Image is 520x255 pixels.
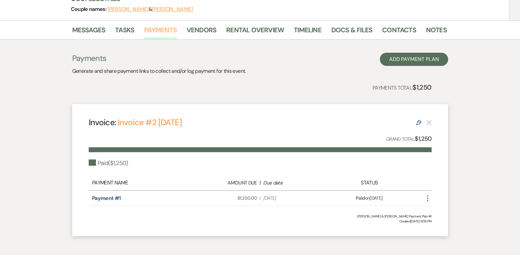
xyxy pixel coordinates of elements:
div: Amount Due [196,179,257,187]
div: Due date [263,179,324,187]
span: $1,250.00 [196,195,257,202]
a: Docs & Files [331,25,372,39]
a: Notes [426,25,447,39]
div: Payment Name [92,179,193,187]
span: | [260,195,260,202]
span: Paid [356,195,365,201]
span: Created: [DATE] 6:06 PM [89,219,432,224]
div: [PERSON_NAME] & [PERSON_NAME] Payment Plan #1 [89,214,432,219]
a: Timeline [294,25,321,39]
a: Rental Overview [226,25,284,39]
p: Generate and share payment links to collect and/or log payment for this event. [72,67,246,75]
h4: Invoice: [89,117,182,128]
div: Status [327,179,411,187]
button: [PERSON_NAME] [152,7,193,12]
h3: Payments [72,53,246,64]
a: Contacts [382,25,416,39]
p: Grand Total: [386,134,432,144]
span: Couple names: [71,6,108,13]
a: Payments [144,25,177,39]
a: Tasks [115,25,134,39]
a: Payment #1 [92,195,121,202]
span: [DATE] [263,195,324,202]
div: on [DATE] [327,195,411,202]
span: & [108,6,193,13]
div: Paid ( $1,250 ) [89,159,128,168]
a: Invoice #2 [DATE] [118,117,182,128]
a: Vendors [187,25,216,39]
div: | [193,179,327,187]
strong: $1,250 [413,83,431,92]
button: This payment plan cannot be deleted because it contains links that have been paid through Weven’s... [426,120,432,125]
p: Payments Total: [373,82,432,93]
button: Add Payment Plan [380,53,448,66]
button: [PERSON_NAME] [108,7,149,12]
strong: $1,250 [415,135,431,143]
a: Messages [72,25,106,39]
